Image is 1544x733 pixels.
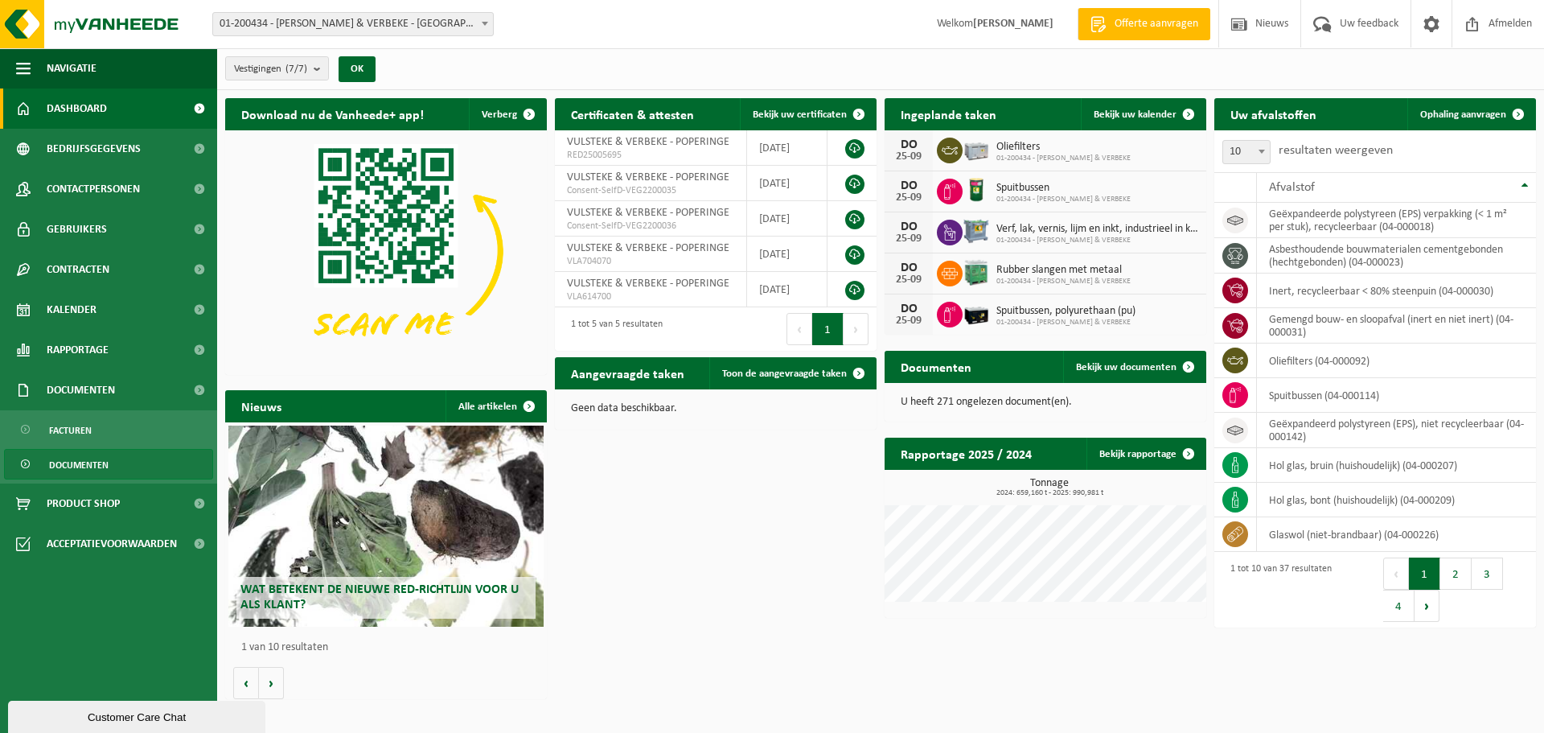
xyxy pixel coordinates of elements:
div: DO [893,179,925,192]
div: 25-09 [893,274,925,286]
a: Bekijk uw kalender [1081,98,1205,130]
span: 01-200434 - [PERSON_NAME] & VERBEKE [996,318,1135,327]
a: Bekijk rapportage [1086,438,1205,470]
button: 1 [812,313,844,345]
td: [DATE] [747,272,827,307]
button: Volgende [259,667,284,699]
td: [DATE] [747,237,827,272]
span: Ophaling aanvragen [1420,109,1506,120]
span: Spuitbussen, polyurethaan (pu) [996,305,1135,318]
img: PB-AP-0800-MET-02-01 [963,217,990,245]
div: 25-09 [893,151,925,163]
h2: Aangevraagde taken [555,357,700,389]
span: Bekijk uw certificaten [753,109,847,120]
span: 01-200434 - VULSTEKE & VERBEKE - POPERINGE [213,13,493,35]
button: Next [1415,590,1439,622]
span: 01-200434 - VULSTEKE & VERBEKE - POPERINGE [212,12,494,36]
div: DO [893,220,925,233]
span: VULSTEKE & VERBEKE - POPERINGE [567,242,729,254]
a: Facturen [4,414,213,445]
a: Wat betekent de nieuwe RED-richtlijn voor u als klant? [228,426,544,627]
button: 4 [1383,590,1415,622]
button: Previous [786,313,812,345]
h2: Download nu de Vanheede+ app! [225,98,440,130]
span: Contactpersonen [47,169,140,209]
span: Bekijk uw kalender [1094,109,1176,120]
img: PB-HB-1400-HPE-GN-11 [963,257,990,287]
h2: Ingeplande taken [885,98,1012,130]
img: PB-OT-0200-MET-00-03 [963,176,990,204]
div: 25-09 [893,192,925,204]
img: Download de VHEPlus App [225,130,547,372]
button: Verberg [469,98,545,130]
button: 2 [1440,558,1472,590]
span: Bekijk uw documenten [1076,362,1176,373]
span: 01-200434 - [PERSON_NAME] & VERBEKE [996,277,1131,286]
button: Vestigingen(7/7) [225,56,329,80]
h2: Documenten [885,351,988,382]
p: 1 van 10 resultaten [241,642,539,653]
p: Geen data beschikbaar. [571,403,860,414]
span: Kalender [47,290,96,330]
td: hol glas, bruin (huishoudelijk) (04-000207) [1257,448,1536,483]
span: Rubber slangen met metaal [996,264,1131,277]
span: 01-200434 - [PERSON_NAME] & VERBEKE [996,154,1131,163]
iframe: chat widget [8,698,269,733]
button: Vorige [233,667,259,699]
span: 01-200434 - [PERSON_NAME] & VERBEKE [996,236,1198,245]
a: Alle artikelen [446,390,545,422]
div: DO [893,303,925,315]
span: Vestigingen [234,57,307,81]
button: Previous [1383,558,1409,590]
span: VLA614700 [567,290,734,303]
button: 3 [1472,558,1503,590]
label: resultaten weergeven [1279,144,1393,157]
td: glaswol (niet-brandbaar) (04-000226) [1257,517,1536,552]
td: geëxpandeerde polystyreen (EPS) verpakking (< 1 m² per stuk), recycleerbaar (04-000018) [1257,203,1536,238]
h2: Uw afvalstoffen [1214,98,1333,130]
span: Gebruikers [47,209,107,249]
button: Next [844,313,868,345]
span: 10 [1222,140,1271,164]
h2: Certificaten & attesten [555,98,710,130]
span: Afvalstof [1269,181,1315,194]
span: VULSTEKE & VERBEKE - POPERINGE [567,136,729,148]
span: Dashboard [47,89,107,129]
span: 01-200434 - [PERSON_NAME] & VERBEKE [996,195,1131,204]
div: 1 tot 10 van 37 resultaten [1222,556,1332,624]
div: 25-09 [893,315,925,327]
span: Facturen [49,415,92,446]
td: inert, recycleerbaar < 80% steenpuin (04-000030) [1257,274,1536,308]
span: Contracten [47,249,109,290]
td: spuitbussen (04-000114) [1257,378,1536,413]
td: [DATE] [747,130,827,166]
span: Oliefilters [996,141,1131,154]
td: [DATE] [747,201,827,237]
span: Toon de aangevraagde taken [722,369,847,379]
td: hol glas, bont (huishoudelijk) (04-000209) [1257,483,1536,517]
p: U heeft 271 ongelezen document(en). [901,397,1190,408]
span: Consent-SelfD-VEG2200035 [567,184,734,197]
span: Spuitbussen [996,182,1131,195]
div: 1 tot 5 van 5 resultaten [563,311,663,347]
span: Bedrijfsgegevens [47,129,141,169]
div: DO [893,138,925,151]
a: Toon de aangevraagde taken [709,357,875,389]
span: Documenten [47,370,115,410]
span: 10 [1223,141,1270,163]
button: OK [339,56,376,82]
td: geëxpandeerd polystyreen (EPS), niet recycleerbaar (04-000142) [1257,413,1536,448]
span: VULSTEKE & VERBEKE - POPERINGE [567,207,729,219]
h3: Tonnage [893,478,1206,497]
td: asbesthoudende bouwmaterialen cementgebonden (hechtgebonden) (04-000023) [1257,238,1536,274]
div: DO [893,261,925,274]
span: Documenten [49,450,109,480]
td: gemengd bouw- en sloopafval (inert en niet inert) (04-000031) [1257,308,1536,344]
a: Offerte aanvragen [1078,8,1210,40]
count: (7/7) [285,64,307,74]
span: RED25005695 [567,149,734,162]
span: Offerte aanvragen [1111,16,1202,32]
div: 25-09 [893,233,925,245]
button: 1 [1409,558,1440,590]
